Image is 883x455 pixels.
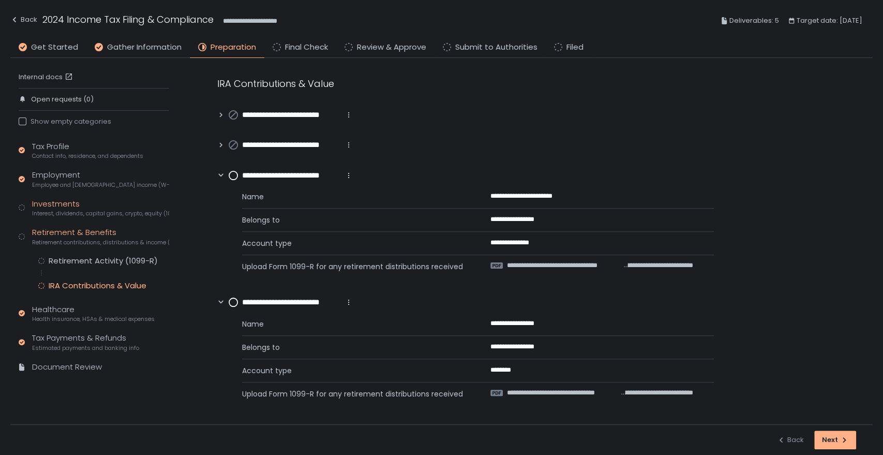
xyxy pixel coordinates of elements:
span: Target date: [DATE] [797,14,862,27]
a: Internal docs [19,72,75,82]
div: Employment [32,169,169,189]
div: Tax Payments & Refunds [32,332,139,352]
span: Get Started [31,41,78,53]
span: Open requests (0) [31,95,94,104]
div: Back [10,13,37,26]
span: Upload Form 1099-R for any retirement distributions received [242,261,466,272]
span: Filed [566,41,583,53]
div: Healthcare [32,304,155,324]
span: Contact info, residence, and dependents [32,152,143,160]
div: Retirement Activity (1099-R) [49,256,158,266]
span: Gather Information [107,41,182,53]
span: Account type [242,238,466,248]
span: Preparation [211,41,256,53]
div: Retirement & Benefits [32,227,169,246]
span: Belongs to [242,215,466,225]
span: Review & Approve [357,41,426,53]
div: IRA Contributions & Value [217,77,714,91]
h1: 2024 Income Tax Filing & Compliance [42,12,214,26]
span: Estimated payments and banking info [32,344,139,352]
span: Name [242,192,466,202]
button: Back [777,431,804,449]
button: Next [814,431,856,449]
span: Name [242,319,466,329]
span: Submit to Authorities [455,41,537,53]
button: Back [10,12,37,30]
div: Document Review [32,361,102,373]
span: Final Check [285,41,328,53]
span: Health insurance, HSAs & medical expenses [32,315,155,323]
div: Tax Profile [32,141,143,160]
div: Back [777,435,804,445]
span: Belongs to [242,342,466,353]
span: Upload Form 1099-R for any retirement distributions received [242,389,466,399]
span: Retirement contributions, distributions & income (1099-R, 5498) [32,239,169,246]
span: Interest, dividends, capital gains, crypto, equity (1099s, K-1s) [32,210,169,217]
div: IRA Contributions & Value [49,281,146,291]
span: Deliverables: 5 [729,14,779,27]
div: Next [822,435,848,445]
div: Investments [32,198,169,218]
span: Employee and [DEMOGRAPHIC_DATA] income (W-2s) [32,181,169,189]
span: Account type [242,365,466,376]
